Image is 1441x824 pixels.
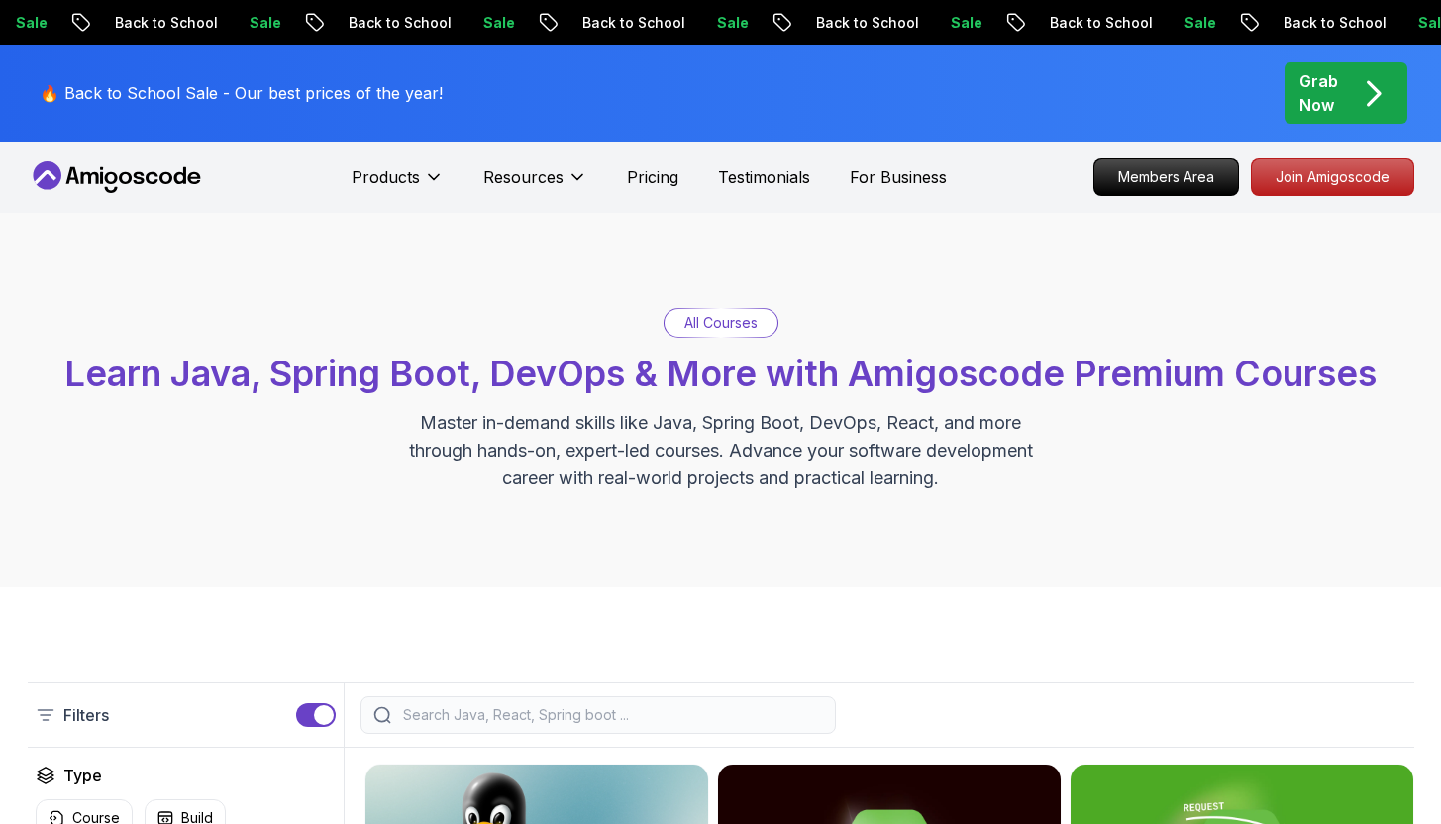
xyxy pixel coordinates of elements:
button: Products [352,165,444,205]
button: Resources [483,165,587,205]
p: Back to School [788,13,923,33]
h2: Type [63,764,102,787]
a: Join Amigoscode [1251,158,1414,196]
a: For Business [850,165,947,189]
p: Back to School [555,13,689,33]
p: Sale [923,13,986,33]
p: Grab Now [1299,69,1338,117]
p: Back to School [1022,13,1157,33]
p: Sale [689,13,753,33]
a: Members Area [1093,158,1239,196]
a: Testimonials [718,165,810,189]
p: Back to School [1256,13,1390,33]
p: All Courses [684,313,758,333]
p: Sale [222,13,285,33]
p: Sale [456,13,519,33]
p: 🔥 Back to School Sale - Our best prices of the year! [40,81,443,105]
p: Back to School [87,13,222,33]
p: Back to School [321,13,456,33]
p: Filters [63,703,109,727]
p: Resources [483,165,564,189]
span: Learn Java, Spring Boot, DevOps & More with Amigoscode Premium Courses [64,352,1377,395]
p: Join Amigoscode [1252,159,1413,195]
p: Sale [1157,13,1220,33]
input: Search Java, React, Spring boot ... [399,705,823,725]
p: Members Area [1094,159,1238,195]
a: Pricing [627,165,678,189]
p: Products [352,165,420,189]
p: Master in-demand skills like Java, Spring Boot, DevOps, React, and more through hands-on, expert-... [388,409,1054,492]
